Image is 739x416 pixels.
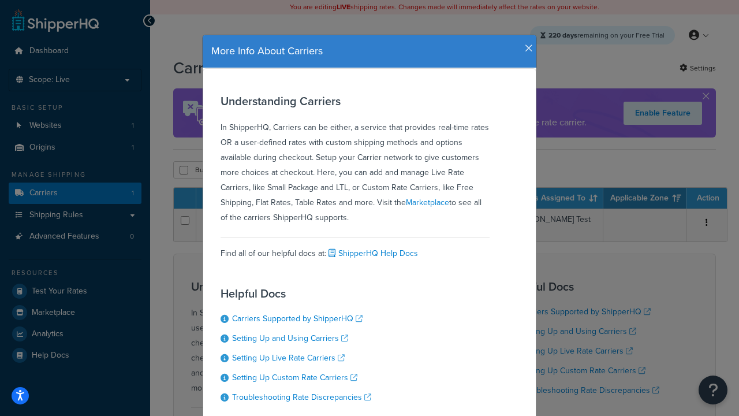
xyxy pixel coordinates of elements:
div: In ShipperHQ, Carriers can be either, a service that provides real-time rates OR a user-defined r... [221,95,490,225]
h3: Helpful Docs [221,287,371,300]
a: ShipperHQ Help Docs [326,247,418,259]
a: Troubleshooting Rate Discrepancies [232,391,371,403]
div: Find all of our helpful docs at: [221,237,490,261]
a: Setting Up Custom Rate Carriers [232,372,357,384]
h4: More Info About Carriers [211,44,528,59]
h3: Understanding Carriers [221,95,490,107]
a: Setting Up and Using Carriers [232,332,348,344]
a: Marketplace [406,196,449,209]
a: Carriers Supported by ShipperHQ [232,313,363,325]
a: Setting Up Live Rate Carriers [232,352,345,364]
